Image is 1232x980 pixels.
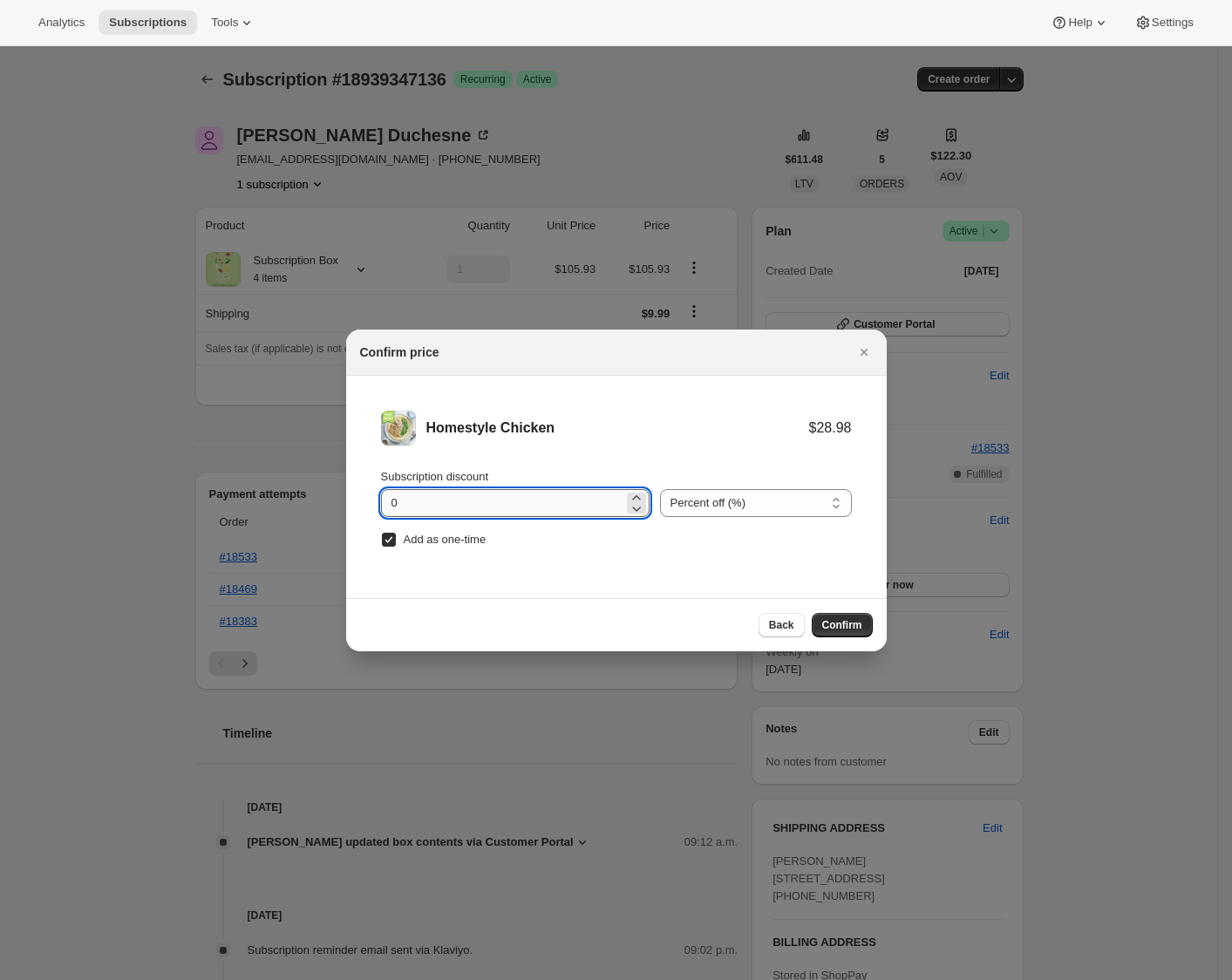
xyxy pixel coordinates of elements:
[1152,16,1194,30] span: Settings
[809,419,852,437] div: $28.98
[99,10,197,35] button: Subscriptions
[211,16,238,30] span: Tools
[426,419,809,437] div: Homestyle Chicken
[759,613,805,637] button: Back
[38,16,85,30] span: Analytics
[381,411,416,446] img: Homestyle Chicken
[822,618,862,632] span: Confirm
[812,613,873,637] button: Confirm
[28,10,95,35] button: Analytics
[201,10,266,35] button: Tools
[1068,16,1092,30] span: Help
[1124,10,1204,35] button: Settings
[769,618,794,632] span: Back
[109,16,187,30] span: Subscriptions
[1040,10,1120,35] button: Help
[404,533,487,546] span: Add as one-time
[852,340,876,364] button: Close
[381,470,489,483] span: Subscription discount
[360,344,439,361] h2: Confirm price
